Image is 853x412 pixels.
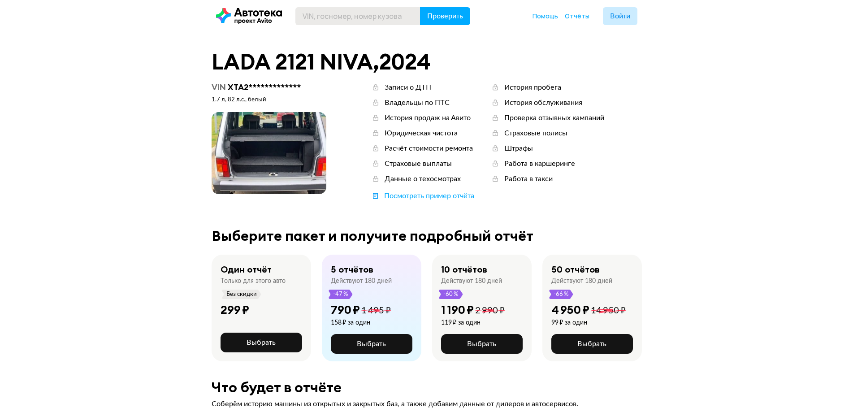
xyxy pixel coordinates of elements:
[441,319,505,327] div: 119 ₽ за один
[441,303,474,317] div: 1 190 ₽
[371,191,474,201] a: Посмотреть пример отчёта
[331,334,412,354] button: Выбрать
[331,264,373,275] div: 5 отчётов
[551,264,600,275] div: 50 отчётов
[475,306,505,315] span: 2 990 ₽
[384,191,474,201] div: Посмотреть пример отчёта
[533,12,558,21] a: Помощь
[551,277,612,285] div: Действуют 180 дней
[610,13,630,20] span: Войти
[504,113,604,123] div: Проверка отзывных кампаний
[212,50,642,74] div: LADA 2121 NIVA , 2024
[357,340,386,347] span: Выбрать
[553,290,569,299] span: -66 %
[331,277,392,285] div: Действуют 180 дней
[295,7,420,25] input: VIN, госномер, номер кузова
[212,82,226,92] span: VIN
[504,174,553,184] div: Работа в такси
[565,12,589,20] span: Отчёты
[504,98,582,108] div: История обслуживания
[533,12,558,20] span: Помощь
[441,334,523,354] button: Выбрать
[385,128,458,138] div: Юридическая чистота
[331,303,360,317] div: 790 ₽
[331,319,391,327] div: 158 ₽ за один
[467,340,496,347] span: Выбрать
[504,82,561,92] div: История пробега
[212,379,642,395] div: Что будет в отчёте
[361,306,391,315] span: 1 495 ₽
[551,319,626,327] div: 99 ₽ за один
[385,82,431,92] div: Записи о ДТП
[247,339,276,346] span: Выбрать
[441,277,502,285] div: Действуют 180 дней
[504,128,567,138] div: Страховые полисы
[427,13,463,20] span: Проверить
[443,290,459,299] span: -60 %
[504,159,575,169] div: Работа в каршеринге
[504,143,533,153] div: Штрафы
[385,143,473,153] div: Расчёт стоимости ремонта
[221,303,249,317] div: 299 ₽
[577,340,606,347] span: Выбрать
[221,277,286,285] div: Только для этого авто
[591,306,626,315] span: 14 950 ₽
[441,264,487,275] div: 10 отчётов
[551,303,589,317] div: 4 950 ₽
[212,399,642,409] div: Соберём историю машины из открытых и закрытых баз, а также добавим данные от дилеров и автосервисов.
[420,7,470,25] button: Проверить
[221,264,272,275] div: Один отчёт
[385,98,450,108] div: Владельцы по ПТС
[221,333,302,352] button: Выбрать
[212,96,326,104] div: 1.7 л, 82 л.c., белый
[603,7,637,25] button: Войти
[385,159,452,169] div: Страховые выплаты
[551,334,633,354] button: Выбрать
[385,113,471,123] div: История продаж на Авито
[212,228,642,244] div: Выберите пакет и получите подробный отчёт
[226,290,257,299] span: Без скидки
[385,174,461,184] div: Данные о техосмотрах
[333,290,349,299] span: -47 %
[565,12,589,21] a: Отчёты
